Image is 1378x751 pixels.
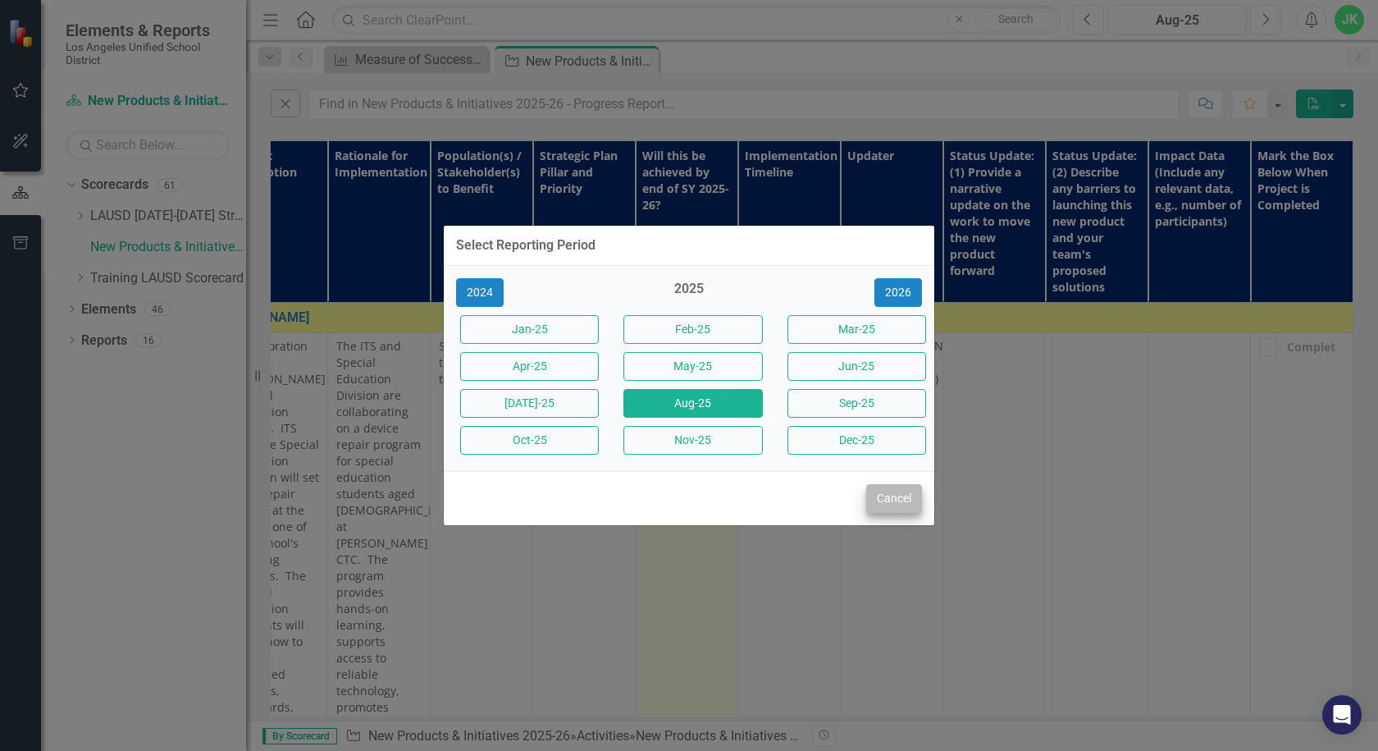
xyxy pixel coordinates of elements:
button: May-25 [623,352,762,381]
button: Sep-25 [787,389,926,418]
button: Nov-25 [623,426,762,455]
button: Jun-25 [787,352,926,381]
button: 2026 [874,278,922,307]
button: Oct-25 [460,426,599,455]
button: [DATE]-25 [460,389,599,418]
button: 2024 [456,278,504,307]
div: Open Intercom Messenger [1322,695,1362,735]
button: Cancel [866,484,922,513]
div: 2025 [619,280,758,307]
div: Select Reporting Period [456,238,595,253]
button: Aug-25 [623,389,762,418]
button: Jan-25 [460,315,599,344]
button: Mar-25 [787,315,926,344]
button: Apr-25 [460,352,599,381]
button: Dec-25 [787,426,926,455]
button: Feb-25 [623,315,762,344]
